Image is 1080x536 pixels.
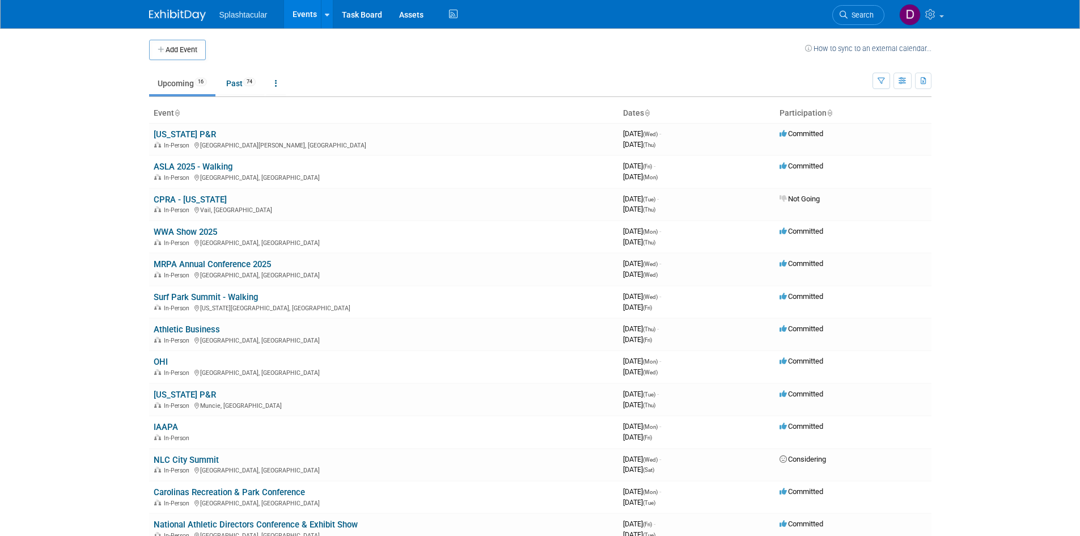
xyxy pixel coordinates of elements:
img: Drew Ford [899,4,921,26]
img: In-Person Event [154,467,161,472]
span: In-Person [164,402,193,410]
span: Committed [780,129,823,138]
span: Committed [780,357,823,365]
div: Muncie, [GEOGRAPHIC_DATA] [154,400,614,410]
div: [US_STATE][GEOGRAPHIC_DATA], [GEOGRAPHIC_DATA] [154,303,614,312]
span: - [659,129,661,138]
img: In-Person Event [154,402,161,408]
span: (Fri) [643,163,652,170]
a: Surf Park Summit - Walking [154,292,258,302]
span: In-Person [164,239,193,247]
div: Vail, [GEOGRAPHIC_DATA] [154,205,614,214]
img: In-Person Event [154,272,161,277]
span: Considering [780,455,826,463]
div: [GEOGRAPHIC_DATA], [GEOGRAPHIC_DATA] [154,172,614,182]
span: [DATE] [623,498,655,507]
span: (Mon) [643,174,658,180]
a: Past74 [218,73,264,94]
span: 74 [243,78,256,86]
span: - [657,390,659,398]
span: (Fri) [643,305,652,311]
span: (Mon) [643,424,658,430]
span: - [654,520,655,528]
span: [DATE] [623,292,661,301]
a: NLC City Summit [154,455,219,465]
span: - [659,455,661,463]
span: [DATE] [623,259,661,268]
a: IAAPA [154,422,178,432]
span: - [657,324,659,333]
a: Sort by Participation Type [827,108,832,117]
a: WWA Show 2025 [154,227,217,237]
span: [DATE] [623,357,661,365]
span: (Fri) [643,337,652,343]
img: In-Person Event [154,369,161,375]
a: Upcoming16 [149,73,215,94]
span: (Thu) [643,326,655,332]
span: (Mon) [643,489,658,495]
a: CPRA - [US_STATE] [154,195,227,205]
span: [DATE] [623,390,659,398]
span: Committed [780,324,823,333]
span: Committed [780,162,823,170]
span: [DATE] [623,335,652,344]
span: [DATE] [623,205,655,213]
span: [DATE] [623,368,658,376]
span: In-Person [164,142,193,149]
span: - [659,487,661,496]
span: (Fri) [643,521,652,527]
span: (Tue) [643,391,655,398]
span: [DATE] [623,270,658,278]
img: In-Person Event [154,142,161,147]
span: - [659,357,661,365]
span: Not Going [780,195,820,203]
div: [GEOGRAPHIC_DATA], [GEOGRAPHIC_DATA] [154,335,614,344]
span: 16 [194,78,207,86]
div: [GEOGRAPHIC_DATA], [GEOGRAPHIC_DATA] [154,238,614,247]
span: (Wed) [643,457,658,463]
span: (Thu) [643,239,655,246]
span: [DATE] [623,324,659,333]
span: - [659,422,661,431]
span: In-Person [164,500,193,507]
span: - [659,259,661,268]
span: [DATE] [623,129,661,138]
span: (Mon) [643,229,658,235]
span: In-Person [164,272,193,279]
span: (Wed) [643,261,658,267]
span: (Tue) [643,500,655,506]
span: [DATE] [623,422,661,431]
a: ASLA 2025 - Walking [154,162,232,172]
span: In-Person [164,434,193,442]
a: Sort by Start Date [644,108,650,117]
span: [DATE] [623,455,661,463]
span: [DATE] [623,172,658,181]
span: In-Person [164,174,193,182]
span: - [657,195,659,203]
a: MRPA Annual Conference 2025 [154,259,271,269]
span: Search [848,11,874,19]
span: [DATE] [623,238,655,246]
span: In-Person [164,467,193,474]
span: (Wed) [643,272,658,278]
img: In-Person Event [154,174,161,180]
span: (Tue) [643,196,655,202]
span: [DATE] [623,433,652,441]
span: (Thu) [643,206,655,213]
div: [GEOGRAPHIC_DATA][PERSON_NAME], [GEOGRAPHIC_DATA] [154,140,614,149]
span: [DATE] [623,227,661,235]
a: How to sync to an external calendar... [805,44,931,53]
span: [DATE] [623,303,652,311]
a: [US_STATE] P&R [154,129,216,140]
span: [DATE] [623,140,655,149]
span: - [659,292,661,301]
div: [GEOGRAPHIC_DATA], [GEOGRAPHIC_DATA] [154,368,614,377]
div: [GEOGRAPHIC_DATA], [GEOGRAPHIC_DATA] [154,465,614,474]
th: Participation [775,104,931,123]
span: [DATE] [623,465,654,474]
span: (Wed) [643,369,658,375]
span: - [659,227,661,235]
span: [DATE] [623,400,655,409]
a: Athletic Business [154,324,220,335]
span: (Wed) [643,131,658,137]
